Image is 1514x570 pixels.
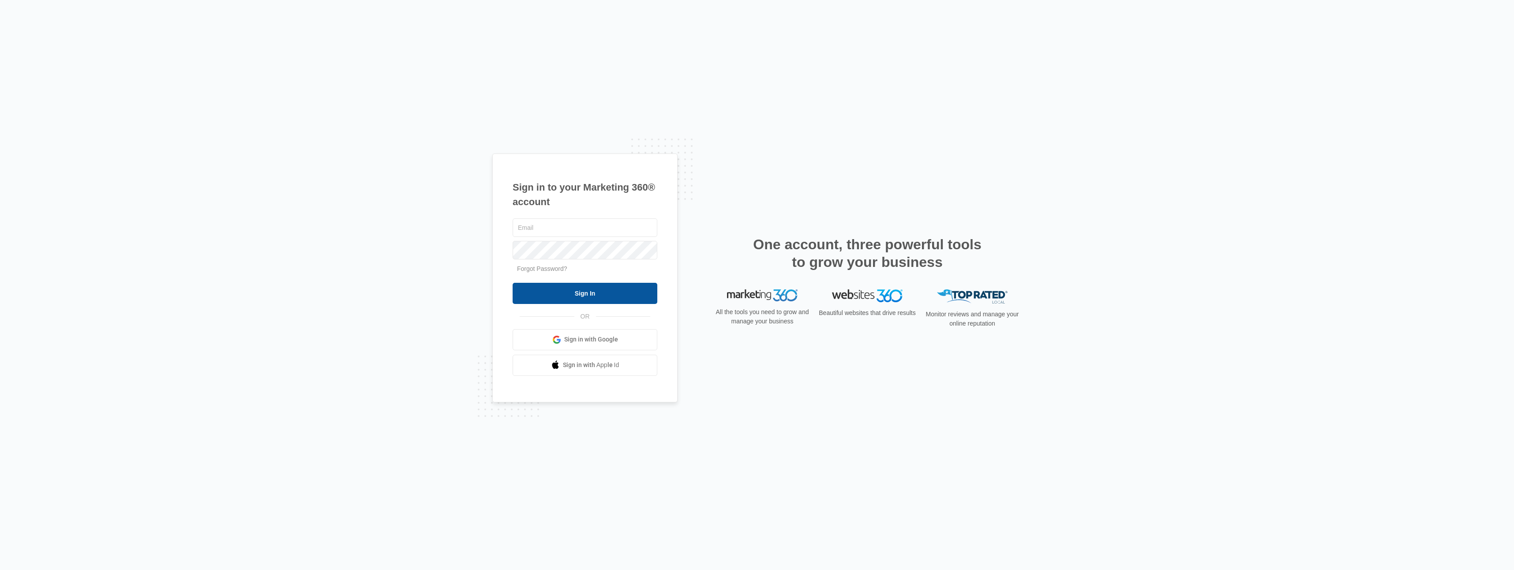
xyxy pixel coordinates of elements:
[923,310,1022,328] p: Monitor reviews and manage your online reputation
[832,289,903,302] img: Websites 360
[513,180,657,209] h1: Sign in to your Marketing 360® account
[727,289,798,302] img: Marketing 360
[564,335,618,344] span: Sign in with Google
[513,355,657,376] a: Sign in with Apple Id
[513,218,657,237] input: Email
[750,236,984,271] h2: One account, three powerful tools to grow your business
[818,308,917,318] p: Beautiful websites that drive results
[513,283,657,304] input: Sign In
[517,265,567,272] a: Forgot Password?
[513,329,657,350] a: Sign in with Google
[713,307,812,326] p: All the tools you need to grow and manage your business
[574,312,596,321] span: OR
[563,360,619,370] span: Sign in with Apple Id
[937,289,1008,304] img: Top Rated Local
